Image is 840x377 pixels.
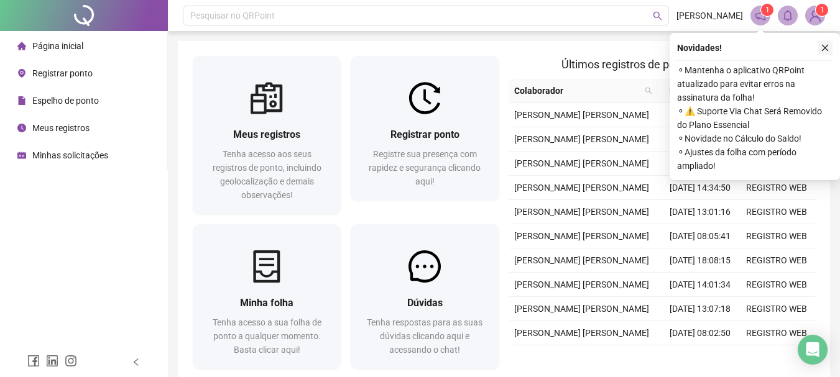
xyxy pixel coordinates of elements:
[662,321,739,345] td: [DATE] 08:02:50
[820,6,824,14] span: 1
[642,81,655,100] span: search
[132,358,141,366] span: left
[17,96,26,105] span: file
[662,248,739,273] td: [DATE] 18:08:15
[193,224,341,369] a: Minha folhaTenha acesso a sua folha de ponto a qualquer momento. Basta clicar aqui!
[662,345,739,370] td: [DATE] 18:10:34
[514,231,649,241] span: [PERSON_NAME] [PERSON_NAME]
[17,124,26,132] span: clock-circle
[514,158,649,168] span: [PERSON_NAME] [PERSON_NAME]
[739,273,815,297] td: REGISTRO WEB
[662,103,739,127] td: [DATE] 13:31:02
[514,328,649,338] span: [PERSON_NAME] [PERSON_NAME]
[32,41,83,51] span: Página inicial
[739,248,815,273] td: REGISTRO WEB
[739,345,815,370] td: REGISTRO WEB
[514,304,649,314] span: [PERSON_NAME] [PERSON_NAME]
[739,200,815,224] td: REGISTRO WEB
[514,207,649,217] span: [PERSON_NAME] [PERSON_NAME]
[351,224,499,369] a: DúvidasTenha respostas para as suas dúvidas clicando aqui e acessando o chat!
[676,9,743,22] span: [PERSON_NAME]
[369,149,481,186] span: Registre sua presença com rapidez e segurança clicando aqui!
[514,183,649,193] span: [PERSON_NAME] [PERSON_NAME]
[213,149,321,200] span: Tenha acesso aos seus registros de ponto, incluindo geolocalização e demais observações!
[213,317,321,355] span: Tenha acesso a sua folha de ponto a qualquer momento. Basta clicar aqui!
[407,297,443,309] span: Dúvidas
[739,176,815,200] td: REGISTRO WEB
[662,84,716,98] span: Data/Hora
[739,297,815,321] td: REGISTRO WEB
[662,224,739,248] td: [DATE] 08:05:41
[17,42,26,50] span: home
[755,10,766,21] span: notification
[193,56,341,214] a: Meus registrosTenha acesso aos seus registros de ponto, incluindo geolocalização e demais observa...
[367,317,482,355] span: Tenha respostas para as suas dúvidas clicando aqui e acessando o chat!
[657,79,731,103] th: Data/Hora
[677,41,722,55] span: Novidades !
[32,96,99,106] span: Espelho de ponto
[46,355,58,367] span: linkedin
[645,87,652,94] span: search
[662,200,739,224] td: [DATE] 13:01:16
[662,127,739,152] td: [DATE] 08:05:47
[677,132,833,145] span: ⚬ Novidade no Cálculo do Saldo!
[32,123,90,133] span: Meus registros
[761,4,773,16] sup: 1
[662,297,739,321] td: [DATE] 13:07:18
[662,273,739,297] td: [DATE] 14:01:34
[798,335,828,365] div: Open Intercom Messenger
[514,134,649,144] span: [PERSON_NAME] [PERSON_NAME]
[561,58,762,71] span: Últimos registros de ponto sincronizados
[765,6,770,14] span: 1
[821,43,829,52] span: close
[17,151,26,160] span: schedule
[32,68,93,78] span: Registrar ponto
[662,176,739,200] td: [DATE] 14:34:50
[233,129,300,140] span: Meus registros
[677,145,833,173] span: ⚬ Ajustes da folha com período ampliado!
[514,279,649,289] span: [PERSON_NAME] [PERSON_NAME]
[806,6,824,25] img: 90473
[782,10,793,21] span: bell
[32,150,108,160] span: Minhas solicitações
[677,63,833,104] span: ⚬ Mantenha o aplicativo QRPoint atualizado para evitar erros na assinatura da folha!
[514,255,649,265] span: [PERSON_NAME] [PERSON_NAME]
[816,4,828,16] sup: Atualize o seu contato no menu Meus Dados
[351,56,499,201] a: Registrar pontoRegistre sua presença com rapidez e segurança clicando aqui!
[662,152,739,176] td: [DATE] 18:35:51
[240,297,293,309] span: Minha folha
[653,11,662,20] span: search
[65,355,77,367] span: instagram
[27,355,40,367] span: facebook
[514,84,640,98] span: Colaborador
[514,110,649,120] span: [PERSON_NAME] [PERSON_NAME]
[739,224,815,248] td: REGISTRO WEB
[390,129,459,140] span: Registrar ponto
[739,321,815,345] td: REGISTRO WEB
[17,69,26,78] span: environment
[677,104,833,132] span: ⚬ ⚠️ Suporte Via Chat Será Removido do Plano Essencial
